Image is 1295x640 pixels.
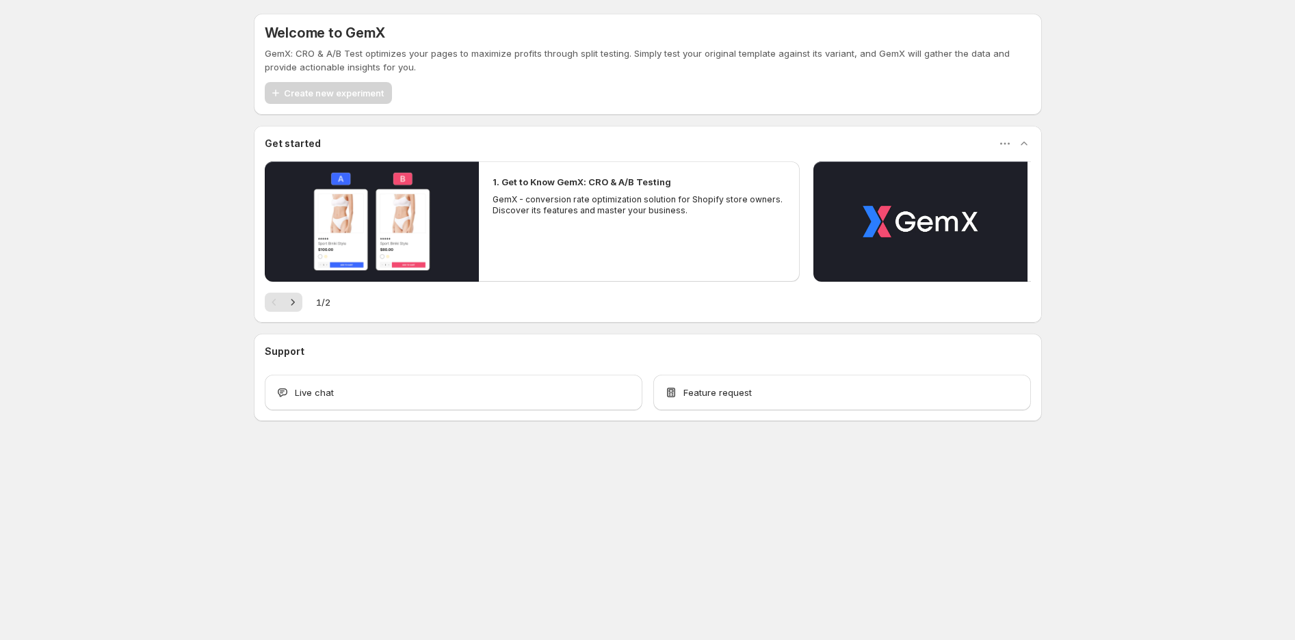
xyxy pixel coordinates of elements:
p: GemX: CRO & A/B Test optimizes your pages to maximize profits through split testing. Simply test ... [265,46,1031,74]
p: GemX - conversion rate optimization solution for Shopify store owners. Discover its features and ... [493,194,787,216]
span: Feature request [683,386,752,399]
span: 1 / 2 [316,295,330,309]
nav: Pagination [265,293,302,312]
button: Play video [813,161,1028,282]
span: Live chat [295,386,334,399]
button: Play video [265,161,479,282]
h3: Get started [265,137,321,150]
h2: 1. Get to Know GemX: CRO & A/B Testing [493,175,671,189]
h5: Welcome to GemX [265,25,385,41]
button: Next [283,293,302,312]
h3: Support [265,345,304,358]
